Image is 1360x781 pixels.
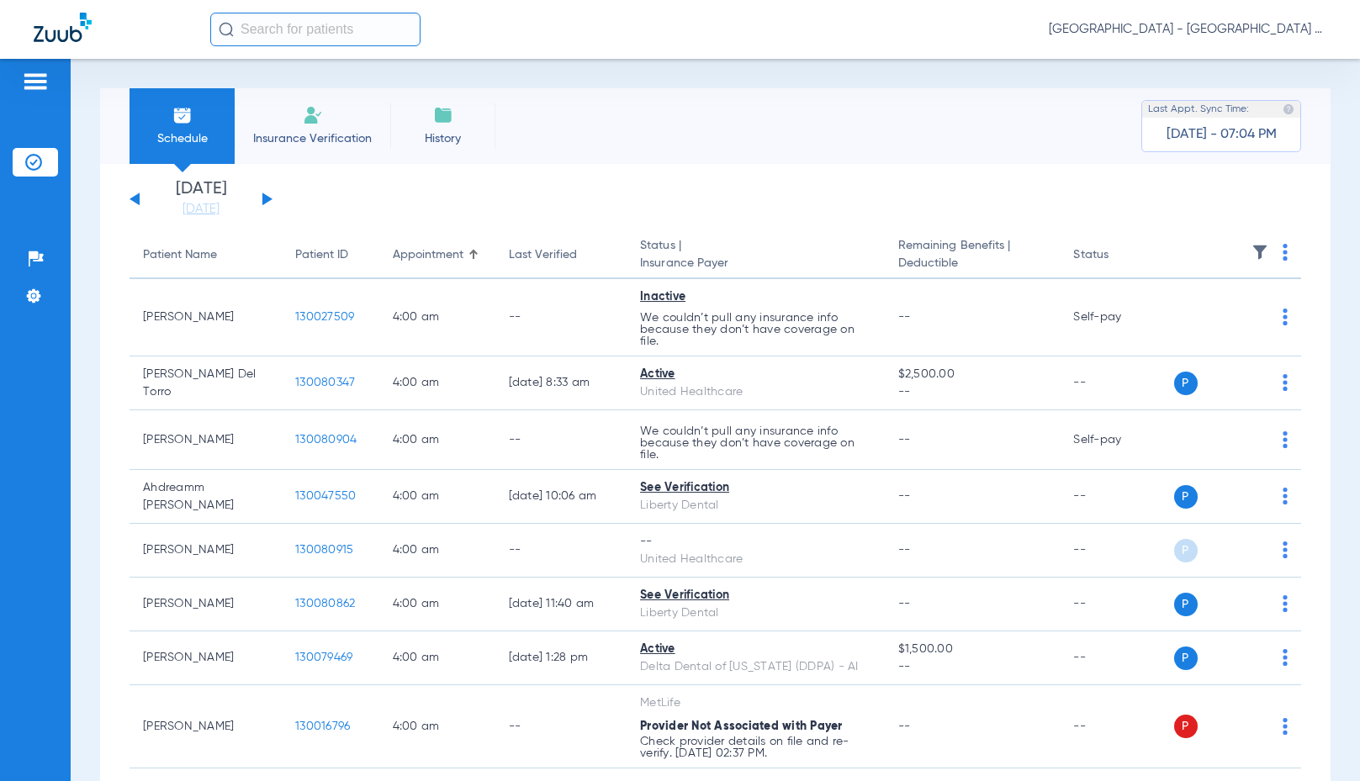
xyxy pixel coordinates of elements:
div: Inactive [640,288,871,306]
span: 130080862 [295,598,355,609]
p: We couldn’t pull any insurance info because they don’t have coverage on file. [640,312,871,347]
span: -- [898,311,911,323]
td: -- [1060,685,1173,768]
p: Check provider details on file and re-verify. [DATE] 02:37 PM. [640,736,871,759]
img: last sync help info [1283,103,1294,115]
span: P [1174,485,1198,509]
img: History [433,105,453,125]
span: 130016796 [295,720,350,732]
div: Patient Name [143,246,268,264]
img: group-dot-blue.svg [1283,488,1288,504]
th: Status | [627,232,884,279]
td: -- [1060,631,1173,685]
input: Search for patients [210,13,421,46]
img: group-dot-blue.svg [1283,309,1288,325]
td: [PERSON_NAME] [130,578,282,631]
td: 4:00 AM [379,470,495,524]
div: Patient Name [143,246,217,264]
td: -- [1060,578,1173,631]
td: [PERSON_NAME] [130,631,282,685]
a: [DATE] [151,201,251,218]
div: Patient ID [295,246,366,264]
td: -- [495,524,627,578]
div: Last Verified [509,246,577,264]
img: Manual Insurance Verification [303,105,323,125]
img: group-dot-blue.svg [1283,595,1288,612]
td: [PERSON_NAME] Del Torro [130,356,282,410]
td: 4:00 AM [379,524,495,578]
td: Self-pay [1060,279,1173,356]
span: P [1174,715,1198,738]
span: P [1174,593,1198,616]
img: group-dot-blue.svg [1283,649,1288,666]
span: 130027509 [295,311,354,323]
img: group-dot-blue.svg [1283,244,1288,261]
div: Active [640,366,871,383]
span: -- [898,434,911,446]
img: Search Icon [219,22,234,37]
td: -- [1060,356,1173,410]
td: 4:00 AM [379,279,495,356]
span: -- [898,720,911,732]
span: Insurance Verification [247,130,378,147]
span: 130079469 [295,652,352,663]
div: United Healthcare [640,383,871,401]
td: [PERSON_NAME] [130,685,282,768]
th: Status [1060,232,1173,279]
img: Schedule [172,105,193,125]
td: [DATE] 8:33 AM [495,356,627,410]
div: Appointment [393,246,482,264]
div: See Verification [640,587,871,604]
td: [DATE] 11:40 AM [495,578,627,631]
img: Zuub Logo [34,13,92,42]
span: P [1174,372,1198,395]
td: -- [495,410,627,470]
span: Provider Not Associated with Payer [640,720,843,732]
img: hamburger-icon [22,71,49,92]
p: We couldn’t pull any insurance info because they don’t have coverage on file. [640,425,871,461]
span: 130080347 [295,377,355,388]
td: Self-pay [1060,410,1173,470]
li: [DATE] [151,181,251,218]
td: Ahdreamm [PERSON_NAME] [130,470,282,524]
span: Insurance Payer [640,255,871,272]
td: -- [1060,524,1173,578]
span: History [403,130,483,147]
td: 4:00 AM [379,410,495,470]
span: -- [898,544,911,556]
span: 130080904 [295,434,357,446]
span: P [1174,646,1198,670]
div: Liberty Dental [640,604,871,622]
span: 130047550 [295,490,356,502]
span: [DATE] - 07:04 PM [1167,126,1277,143]
th: Remaining Benefits | [885,232,1061,279]
div: Delta Dental of [US_STATE] (DDPA) - AI [640,658,871,676]
td: 4:00 AM [379,578,495,631]
span: P [1174,539,1198,562]
div: Appointment [393,246,463,264]
td: [PERSON_NAME] [130,524,282,578]
td: [PERSON_NAME] [130,410,282,470]
iframe: Chat Widget [1276,700,1360,781]
span: Schedule [142,130,222,147]
td: [DATE] 10:06 AM [495,470,627,524]
td: -- [1060,470,1173,524]
span: [GEOGRAPHIC_DATA] - [GEOGRAPHIC_DATA] General [1049,21,1326,38]
img: filter.svg [1252,244,1268,261]
span: $2,500.00 [898,366,1047,383]
td: [PERSON_NAME] [130,279,282,356]
td: 4:00 AM [379,631,495,685]
td: 4:00 AM [379,356,495,410]
img: group-dot-blue.svg [1283,374,1288,391]
div: United Healthcare [640,551,871,568]
span: -- [898,383,1047,401]
span: -- [898,658,1047,676]
div: Liberty Dental [640,497,871,515]
td: -- [495,279,627,356]
span: $1,500.00 [898,641,1047,658]
div: Patient ID [295,246,348,264]
td: [DATE] 1:28 PM [495,631,627,685]
span: Last Appt. Sync Time: [1148,101,1249,118]
span: 130080915 [295,544,353,556]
